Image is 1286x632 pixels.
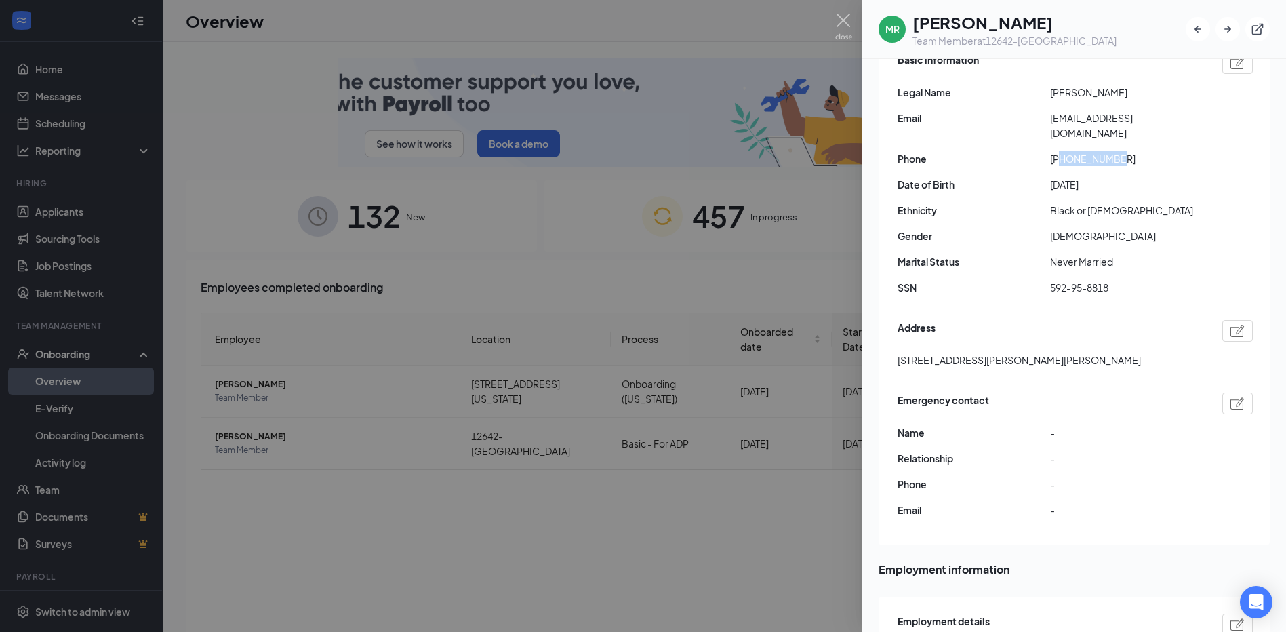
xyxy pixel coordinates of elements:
span: [DATE] [1050,177,1203,192]
span: Emergency contact [898,393,989,414]
span: 592-95-8818 [1050,280,1203,295]
span: Phone [898,477,1050,492]
span: Date of Birth [898,177,1050,192]
button: ArrowLeftNew [1186,17,1210,41]
span: Marital Status [898,254,1050,269]
span: Email [898,111,1050,125]
span: Email [898,502,1050,517]
span: [PERSON_NAME] [1050,85,1203,100]
span: - [1050,477,1203,492]
span: SSN [898,280,1050,295]
button: ArrowRight [1215,17,1240,41]
svg: ArrowLeftNew [1191,22,1205,36]
span: Black or [DEMOGRAPHIC_DATA] [1050,203,1203,218]
span: Employment information [879,561,1270,578]
span: Phone [898,151,1050,166]
div: Open Intercom Messenger [1240,586,1272,618]
span: Gender [898,229,1050,243]
span: Relationship [898,451,1050,466]
span: - [1050,425,1203,440]
div: MR [885,22,900,36]
span: Legal Name [898,85,1050,100]
span: Basic information [898,52,979,74]
span: Address [898,320,936,342]
span: [EMAIL_ADDRESS][DOMAIN_NAME] [1050,111,1203,140]
span: [PHONE_NUMBER] [1050,151,1203,166]
span: - [1050,451,1203,466]
span: [DEMOGRAPHIC_DATA] [1050,229,1203,243]
button: ExternalLink [1245,17,1270,41]
span: Ethnicity [898,203,1050,218]
span: Name [898,425,1050,440]
div: Team Member at 12642-[GEOGRAPHIC_DATA] [912,34,1117,47]
span: Never Married [1050,254,1203,269]
span: - [1050,502,1203,517]
h1: [PERSON_NAME] [912,11,1117,34]
svg: ArrowRight [1221,22,1234,36]
svg: ExternalLink [1251,22,1264,36]
span: [STREET_ADDRESS][PERSON_NAME][PERSON_NAME] [898,353,1141,368]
